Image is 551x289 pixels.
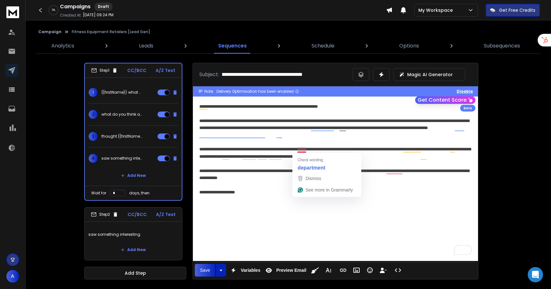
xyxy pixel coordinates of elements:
[116,243,151,256] button: Add New
[101,90,142,95] p: {{firstName}} what should we do with this?
[17,17,45,22] div: Domain: [URL]
[499,7,535,13] p: Get Free Credits
[6,270,19,283] button: A
[156,211,176,218] p: A/Z Test
[528,267,543,282] div: Open Intercom Messenger
[195,264,215,277] button: Save
[308,38,338,54] a: Schedule
[275,268,307,273] span: Preview Email
[218,42,247,50] p: Sequences
[63,37,69,42] img: tab_keywords_by_traffic_grey.svg
[418,7,455,13] p: My Workspace
[89,110,98,119] span: 2
[70,38,107,42] div: Keywords by Traffic
[415,96,475,104] button: Get Content Score
[88,226,178,243] p: saw something interesting
[399,42,419,50] p: Options
[199,71,219,78] p: Subject:
[350,264,363,277] button: Insert Image (⌘P)
[395,38,423,54] a: Options
[312,42,334,50] p: Schedule
[364,264,376,277] button: Emoticons
[129,191,150,196] p: days, then
[204,89,214,94] span: Note:
[139,42,153,50] p: Leads
[6,6,19,18] img: logo
[156,67,175,74] p: A/Z Test
[322,264,334,277] button: More Text
[127,67,146,74] p: CC/BCC
[263,264,307,277] button: Preview Email
[72,29,150,34] p: Fitness Equipment Retailers [Lead Gen]
[309,264,321,277] button: Clean HTML
[486,4,540,17] button: Get Free Credits
[239,268,262,273] span: Variables
[91,191,106,196] p: Wait for
[227,264,262,277] button: Variables
[89,132,98,141] span: 3
[377,264,389,277] button: Insert Unsubscribe Link
[457,89,473,94] button: Disable
[84,63,182,201] li: Step1CC/BCCA/Z Test1{{firstName}} what should we do with this?2what do you think about this?3thou...
[17,37,22,42] img: tab_domain_overview_orange.svg
[10,10,15,15] img: logo_orange.svg
[18,10,31,15] div: v 4.0.25
[337,264,349,277] button: Insert Link (⌘K)
[484,42,520,50] p: Subsequences
[51,42,74,50] p: Analytics
[48,38,78,54] a: Analytics
[84,207,182,260] li: Step2CC/BCCA/Z Testsaw something interestingAdd New
[101,112,142,117] p: what do you think about this?
[10,17,15,22] img: website_grey.svg
[480,38,524,54] a: Subsequences
[193,97,478,261] div: To enrich screen reader interactions, please activate Accessibility in Grammarly extension settings
[89,154,98,163] span: 4
[128,211,147,218] p: CC/BCC
[38,29,62,34] button: Campaign
[24,38,57,42] div: Domain Overview
[217,89,299,94] div: Delivery Optimisation has been enabled
[214,38,251,54] a: Sequences
[84,267,186,279] button: Add Step
[460,105,475,112] div: Beta
[91,68,118,73] div: Step 1
[135,38,157,54] a: Leads
[94,3,113,11] div: Draft
[89,88,98,97] span: 1
[83,12,114,18] p: [DATE] 09:24 PM
[393,68,465,81] button: Magic AI Generator
[101,156,142,161] p: saw something interesting
[392,264,404,277] button: Code View
[116,169,151,182] button: Add New
[91,212,118,217] div: Step 2
[60,3,91,11] h1: Campaigns
[407,71,453,78] p: Magic AI Generator
[60,13,82,18] p: Created At:
[52,8,55,12] p: 0 %
[101,134,142,139] p: thought {{firstName}} might find this interesting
